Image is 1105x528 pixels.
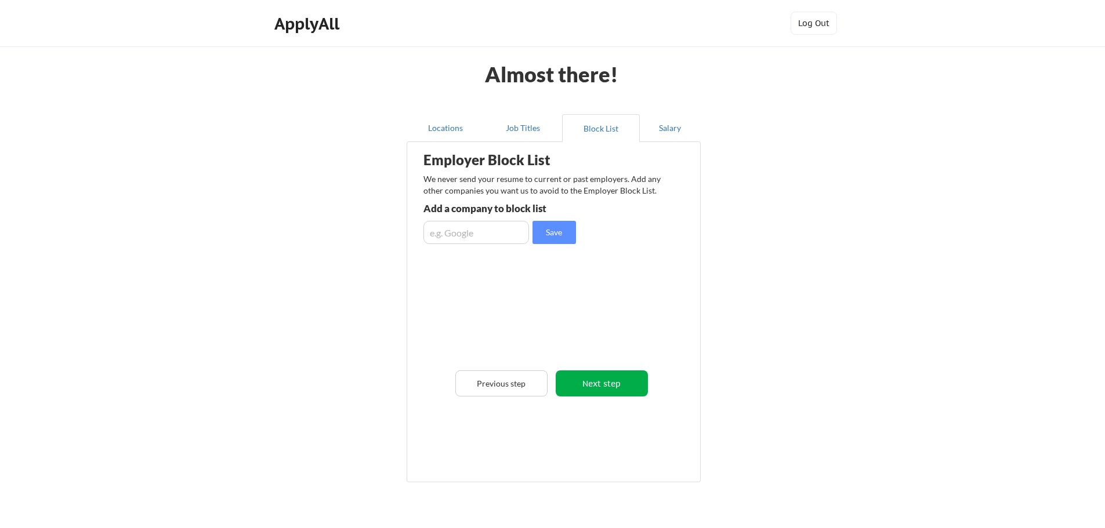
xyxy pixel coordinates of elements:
button: Log Out [791,12,837,35]
div: We never send your resume to current or past employers. Add any other companies you want us to av... [423,173,668,196]
div: Employer Block List [423,153,606,167]
div: Add a company to block list [423,203,593,213]
button: Salary [640,114,701,142]
div: ApplyAll [274,14,343,34]
div: Almost there! [471,64,633,85]
button: Job Titles [484,114,562,142]
button: Block List [562,114,640,142]
button: Locations [407,114,484,142]
input: e.g. Google [423,221,529,244]
button: Next step [556,370,648,396]
button: Save [532,221,576,244]
button: Previous step [455,370,548,396]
